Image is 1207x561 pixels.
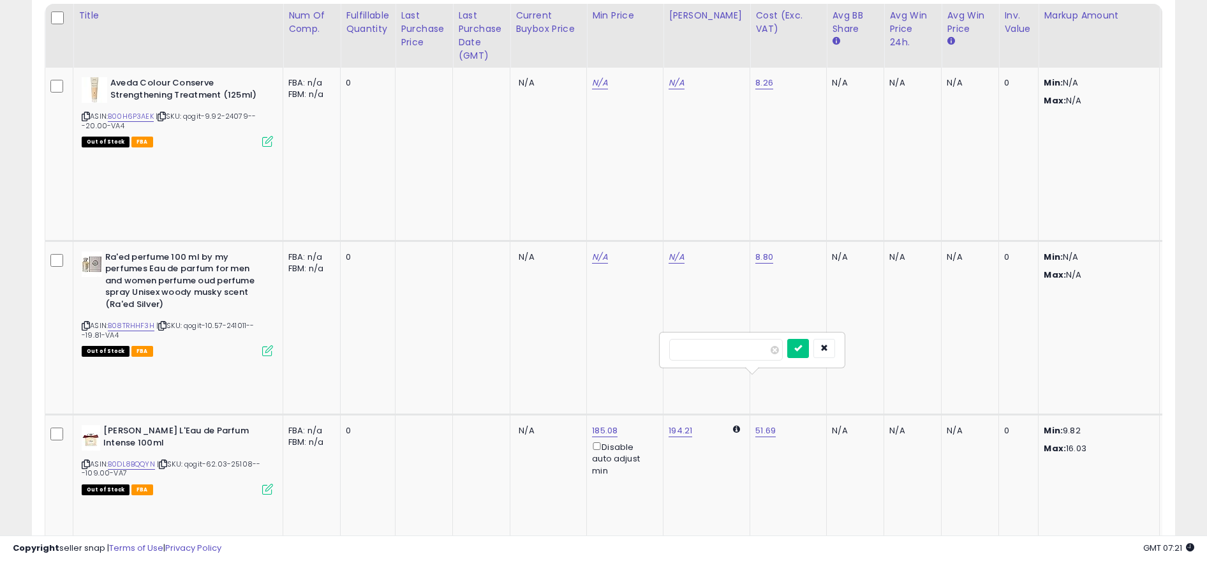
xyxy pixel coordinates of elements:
img: 41vbUYBCZCL._SL40_.jpg [82,251,102,277]
b: Ra'ed perfume 100 ml by my perfumes Eau de parfum for men and women perfume oud perfume spray Uni... [105,251,260,314]
span: | SKU: qogit-9.92-24079---20.00-VA4 [82,111,256,130]
a: N/A [669,77,684,89]
a: 51.69 [755,424,776,437]
span: FBA [131,346,153,357]
p: N/A [1044,269,1150,281]
b: [PERSON_NAME] L'Eau de Parfum Intense 100ml [103,425,258,452]
img: 31bNF9wMuIL._SL40_.jpg [82,77,107,103]
div: N/A [832,251,874,263]
strong: Copyright [13,542,59,554]
span: All listings that are currently out of stock and unavailable for purchase on Amazon [82,346,130,357]
span: 2025-10-10 07:21 GMT [1143,542,1194,554]
div: Inv. value [1004,9,1033,36]
a: N/A [592,251,607,264]
div: N/A [947,251,989,263]
div: N/A [832,77,874,89]
div: N/A [889,251,931,263]
div: N/A [889,425,931,437]
div: 0 [346,425,385,437]
div: FBA: n/a [288,251,330,263]
a: B0DL8BQQYN [108,459,155,470]
div: Title [78,9,278,22]
small: Avg Win Price. [947,36,954,47]
b: Aveda Colour Conserve Strengthening Treatment (125ml) [110,77,265,104]
div: Min Price [592,9,658,22]
div: FBM: n/a [288,437,330,448]
a: B08TRHHF3H [108,320,154,331]
div: Cost (Exc. VAT) [755,9,821,36]
div: FBA: n/a [288,425,330,437]
div: Avg Win Price 24h. [889,9,936,49]
a: 194.21 [669,424,692,437]
div: Fulfillable Quantity [346,9,390,36]
div: Markup Amount [1044,9,1154,22]
a: 185.08 [592,424,618,437]
div: N/A [947,425,989,437]
div: FBA: n/a [288,77,330,89]
p: N/A [1044,251,1150,263]
strong: Max: [1044,269,1066,281]
a: Privacy Policy [165,542,221,554]
div: seller snap | | [13,542,221,555]
div: N/A [947,77,989,89]
a: 8.80 [755,251,773,264]
span: All listings that are currently out of stock and unavailable for purchase on Amazon [82,137,130,147]
div: N/A [889,77,931,89]
div: 0 [346,77,385,89]
strong: Min: [1044,424,1063,437]
div: FBM: n/a [288,263,330,274]
p: 16.03 [1044,443,1150,454]
div: ASIN: [82,77,273,146]
p: 9.82 [1044,425,1150,437]
img: 3185MbZoCCL._SL40_.jpg [82,425,100,451]
div: Disable auto adjust min [592,440,653,477]
a: N/A [592,77,607,89]
div: 0 [1004,425,1028,437]
div: 0 [1004,251,1028,263]
strong: Max: [1044,442,1066,454]
span: | SKU: qogit-10.57-241011---19.81-VA4 [82,320,255,340]
div: ASIN: [82,425,273,493]
a: N/A [669,251,684,264]
span: FBA [131,137,153,147]
span: N/A [519,77,534,89]
div: Avg Win Price [947,9,993,36]
div: Current Buybox Price [515,9,581,36]
a: 8.26 [755,77,773,89]
div: [PERSON_NAME] [669,9,744,22]
p: N/A [1044,77,1150,89]
div: Last Purchase Date (GMT) [458,9,505,63]
span: All listings that are currently out of stock and unavailable for purchase on Amazon [82,484,130,495]
strong: Max: [1044,94,1066,107]
div: Num of Comp. [288,9,335,36]
a: Terms of Use [109,542,163,554]
div: FBM: n/a [288,89,330,100]
div: N/A [832,425,874,437]
span: N/A [519,424,534,437]
strong: Min: [1044,251,1063,263]
span: FBA [131,484,153,495]
p: N/A [1044,95,1150,107]
div: 0 [346,251,385,263]
small: Avg BB Share. [832,36,840,47]
strong: Min: [1044,77,1063,89]
div: Avg BB Share [832,9,878,36]
div: Last Purchase Price [401,9,447,49]
div: 0 [1004,77,1028,89]
a: B00H6P3AEK [108,111,154,122]
span: N/A [519,251,534,263]
span: | SKU: qogit-62.03-25108---109.00-VA7 [82,459,260,478]
div: ASIN: [82,251,273,355]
